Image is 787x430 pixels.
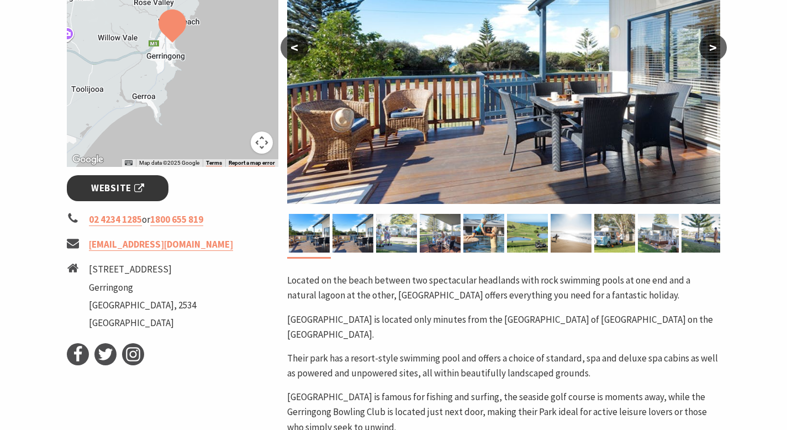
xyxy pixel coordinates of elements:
li: or [67,212,279,227]
p: Located on the beach between two spectacular headlands with rock swimming pools at one end and a ... [287,273,720,303]
a: Website [67,175,169,201]
img: Google [70,153,106,167]
img: Werri Beach Holiday Park, Gerringong [594,214,635,253]
a: 02 4234 1285 [89,213,142,226]
a: Report a map error [229,160,275,166]
span: Website [91,181,144,196]
img: Swimming Pool - Werri Beach Holiday Park [463,214,504,253]
button: > [699,34,727,61]
img: Cabin deck at Werri Beach Holiday Park [332,214,373,253]
a: [EMAIL_ADDRESS][DOMAIN_NAME] [89,238,233,251]
button: < [281,34,308,61]
a: Terms (opens in new tab) [206,160,222,166]
img: Private Balcony - Holiday Cabin Werri Beach Holiday Park [420,214,461,253]
img: Werri Beach Holiday Park [507,214,548,253]
li: [GEOGRAPHIC_DATA] [89,316,196,331]
img: Werri Beach Holiday Park, Gerringong [376,214,417,253]
img: Werri Beach Holiday Park, Dog Friendly [638,214,679,253]
img: Surfing Spot, Werri Beach Holiday Park [551,214,591,253]
img: Cabin deck at Werri Beach Holiday Park [289,214,330,253]
button: Map camera controls [251,132,273,154]
li: [STREET_ADDRESS] [89,262,196,277]
img: Werri Beach Holiday Park - Dog Friendly [682,214,722,253]
a: 1800 655 819 [150,213,203,226]
li: Gerringong [89,280,196,295]
p: Their park has a resort-style swimming pool and offers a choice of standard, spa and deluxe spa c... [287,351,720,381]
a: Open this area in Google Maps (opens a new window) [70,153,106,167]
span: Map data ©2025 Google [139,160,199,166]
li: [GEOGRAPHIC_DATA], 2534 [89,298,196,313]
p: [GEOGRAPHIC_DATA] is located only minutes from the [GEOGRAPHIC_DATA] of [GEOGRAPHIC_DATA] on the ... [287,312,720,342]
button: Keyboard shortcuts [125,159,133,167]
